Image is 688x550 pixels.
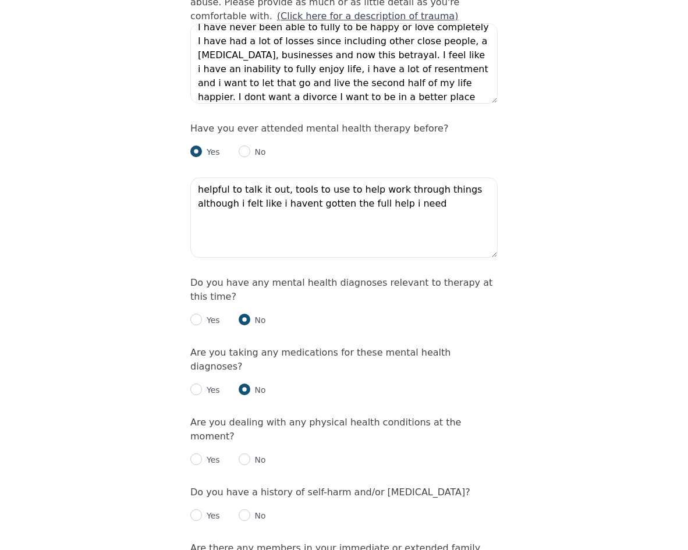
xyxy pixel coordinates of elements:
[190,347,451,372] label: Are you taking any medications for these mental health diagnoses?
[202,146,220,158] p: Yes
[250,384,266,396] p: No
[190,23,498,104] textarea: I lost my dad when I was very young and i have never healed I have never been able to fully to be...
[190,417,461,442] label: Are you dealing with any physical health conditions at the moment?
[190,123,448,134] label: Have you ever attended mental health therapy before?
[250,454,266,466] p: No
[190,178,498,258] textarea: helpful to talk it out, tools to use to help work through things although i felt like i havent go...
[202,314,220,326] p: Yes
[250,510,266,521] p: No
[202,510,220,521] p: Yes
[250,314,266,326] p: No
[250,146,266,158] p: No
[202,454,220,466] p: Yes
[190,277,492,302] label: Do you have any mental health diagnoses relevant to therapy at this time?
[277,10,459,22] a: (Click here for a description of trauma)
[190,487,470,498] label: Do you have a history of self-harm and/or [MEDICAL_DATA]?
[202,384,220,396] p: Yes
